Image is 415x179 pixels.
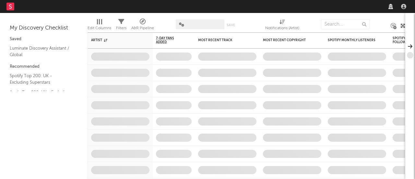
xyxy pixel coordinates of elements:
div: Edit Columns [88,24,111,32]
div: Saved [10,35,78,43]
div: Notifications (Artist) [265,24,299,32]
button: Save [227,23,235,27]
div: Edit Columns [88,16,111,35]
div: Most Recent Copyright [263,38,312,42]
div: Filters [116,16,126,35]
a: Luminate Discovery Assistant / Global [10,45,71,58]
input: Search... [321,19,370,29]
a: Apple Top 200: UK - Excluding Superstars [10,89,71,102]
div: A&R Pipeline [131,24,154,32]
div: A&R Pipeline [131,16,154,35]
div: Filters [116,24,126,32]
div: Most Recent Track [198,38,247,42]
div: My Discovery Checklist [10,24,78,32]
div: Artist [91,38,140,42]
div: Notifications (Artist) [265,16,299,35]
a: Spotify Top 200: UK - Excluding Superstars [10,72,71,86]
div: Recommended [10,63,78,71]
span: 7-Day Fans Added [156,36,182,44]
div: Spotify Monthly Listeners [328,38,376,42]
